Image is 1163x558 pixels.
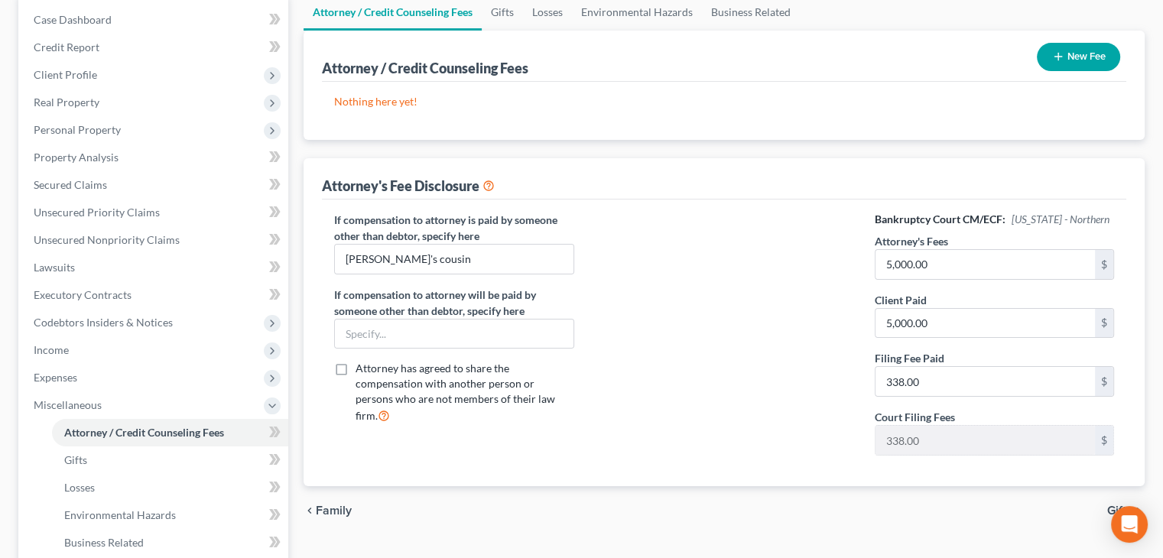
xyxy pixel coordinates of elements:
[316,504,352,517] span: Family
[52,529,288,556] a: Business Related
[64,426,224,439] span: Attorney / Credit Counseling Fees
[21,6,288,34] a: Case Dashboard
[34,261,75,274] span: Lawsuits
[52,474,288,501] a: Losses
[34,178,107,191] span: Secured Claims
[34,123,121,136] span: Personal Property
[64,481,95,494] span: Losses
[875,292,927,308] label: Client Paid
[64,508,176,521] span: Environmental Hazards
[356,362,555,422] span: Attorney has agreed to share the compensation with another person or persons who are not members ...
[34,233,180,246] span: Unsecured Nonpriority Claims
[64,453,87,466] span: Gifts
[334,212,573,244] label: If compensation to attorney is paid by someone other than debtor, specify here
[34,68,97,81] span: Client Profile
[1095,426,1113,455] div: $
[52,446,288,474] a: Gifts
[21,144,288,171] a: Property Analysis
[322,59,528,77] div: Attorney / Credit Counseling Fees
[1111,506,1148,543] div: Open Intercom Messenger
[875,367,1095,396] input: 0.00
[21,254,288,281] a: Lawsuits
[34,151,119,164] span: Property Analysis
[304,504,352,517] button: chevron_left Family
[34,316,173,329] span: Codebtors Insiders & Notices
[875,212,1114,227] h6: Bankruptcy Court CM/ECF:
[34,371,77,384] span: Expenses
[1107,504,1145,517] button: Gifts chevron_right
[322,177,495,195] div: Attorney's Fee Disclosure
[1095,250,1113,279] div: $
[875,233,948,249] label: Attorney's Fees
[34,343,69,356] span: Income
[52,501,288,529] a: Environmental Hazards
[64,536,144,549] span: Business Related
[34,41,99,54] span: Credit Report
[21,34,288,61] a: Credit Report
[334,94,1114,109] p: Nothing here yet!
[21,281,288,309] a: Executory Contracts
[875,409,955,425] label: Court Filing Fees
[875,309,1095,338] input: 0.00
[1037,43,1120,71] button: New Fee
[21,199,288,226] a: Unsecured Priority Claims
[21,171,288,199] a: Secured Claims
[875,350,944,366] label: Filing Fee Paid
[335,245,573,274] input: Specify...
[34,398,102,411] span: Miscellaneous
[875,250,1095,279] input: 0.00
[34,288,132,301] span: Executory Contracts
[52,419,288,446] a: Attorney / Credit Counseling Fees
[34,13,112,26] span: Case Dashboard
[21,226,288,254] a: Unsecured Nonpriority Claims
[34,96,99,109] span: Real Property
[1012,212,1109,225] span: [US_STATE] - Northern
[875,426,1095,455] input: 0.00
[304,504,316,517] i: chevron_left
[1095,309,1113,338] div: $
[1107,504,1132,517] span: Gifts
[34,206,160,219] span: Unsecured Priority Claims
[335,320,573,349] input: Specify...
[1132,504,1145,517] i: chevron_right
[1095,367,1113,396] div: $
[334,287,573,319] label: If compensation to attorney will be paid by someone other than debtor, specify here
